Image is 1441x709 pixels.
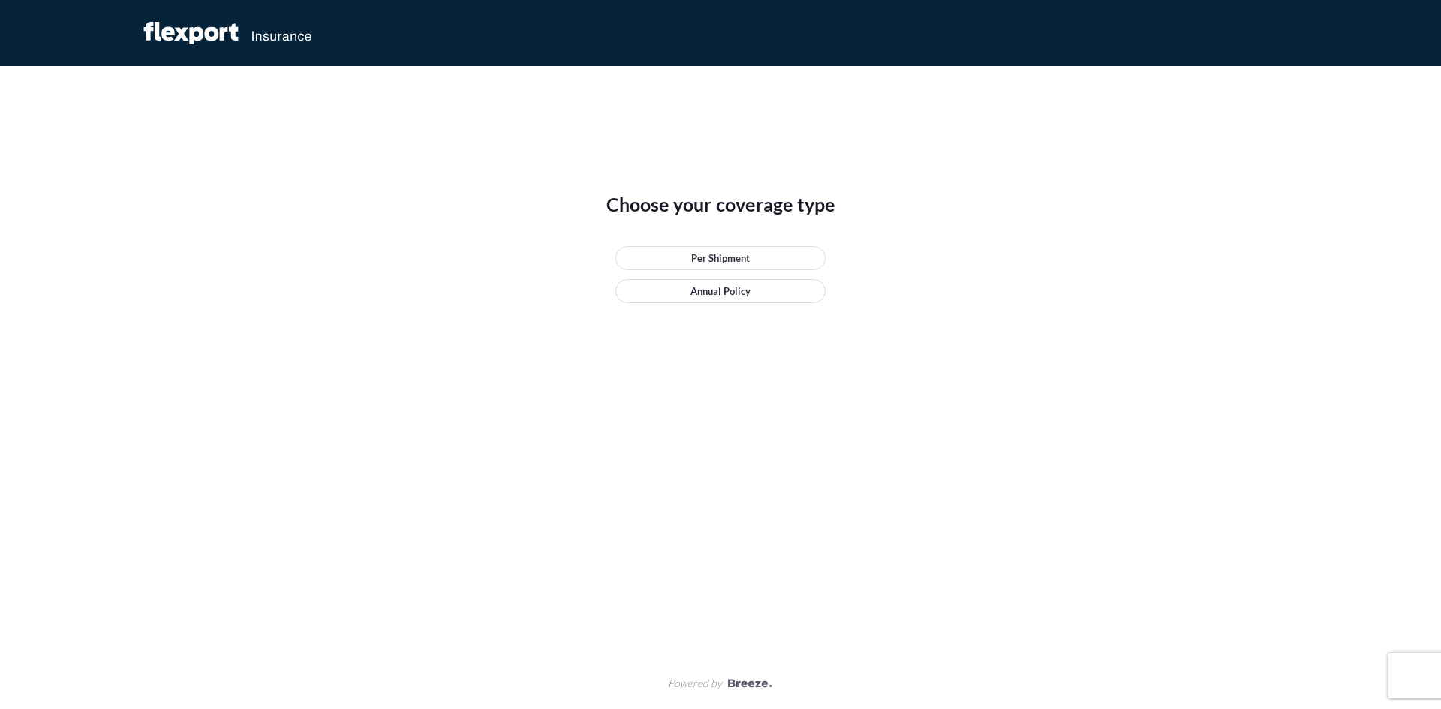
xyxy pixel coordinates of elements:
[691,251,750,266] p: Per Shipment
[615,279,826,303] a: Annual Policy
[668,676,722,691] span: Powered by
[615,246,826,270] a: Per Shipment
[690,284,751,299] p: Annual Policy
[606,192,835,216] span: Choose your coverage type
